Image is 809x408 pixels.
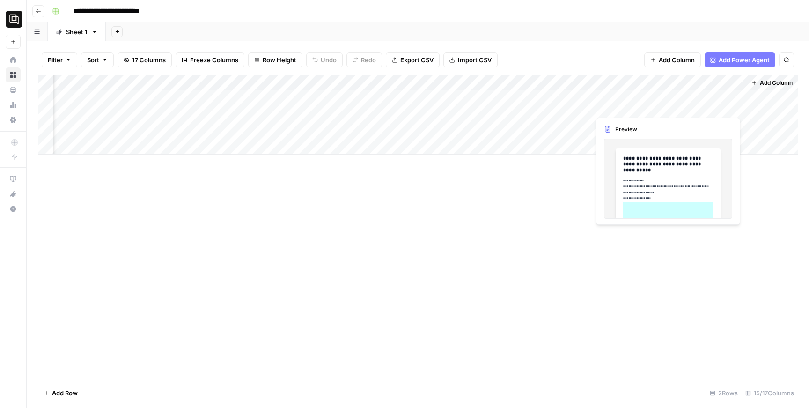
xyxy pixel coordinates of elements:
[48,55,63,65] span: Filter
[6,186,21,201] button: What's new?
[644,52,701,67] button: Add Column
[458,55,492,65] span: Import CSV
[6,11,22,28] img: Gorgias 2 Logo
[81,52,114,67] button: Sort
[6,82,21,97] a: Your Data
[6,187,20,201] div: What's new?
[6,112,21,127] a: Settings
[52,388,78,398] span: Add Row
[132,55,166,65] span: 17 Columns
[346,52,382,67] button: Redo
[6,201,21,216] button: Help + Support
[248,52,302,67] button: Row Height
[66,27,88,37] div: Sheet 1
[748,77,796,89] button: Add Column
[742,386,798,401] div: 15/17 Columns
[706,386,742,401] div: 2 Rows
[659,55,695,65] span: Add Column
[6,7,21,31] button: Workspace: Gorgias 2
[190,55,238,65] span: Freeze Columns
[386,52,440,67] button: Export CSV
[443,52,498,67] button: Import CSV
[6,52,21,67] a: Home
[361,55,376,65] span: Redo
[6,171,21,186] a: AirOps Academy
[321,55,337,65] span: Undo
[6,97,21,112] a: Usage
[705,52,775,67] button: Add Power Agent
[38,386,83,401] button: Add Row
[6,67,21,82] a: Browse
[118,52,172,67] button: 17 Columns
[306,52,343,67] button: Undo
[400,55,434,65] span: Export CSV
[87,55,99,65] span: Sort
[176,52,244,67] button: Freeze Columns
[42,52,77,67] button: Filter
[760,79,793,87] span: Add Column
[719,55,770,65] span: Add Power Agent
[263,55,296,65] span: Row Height
[48,22,106,41] a: Sheet 1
